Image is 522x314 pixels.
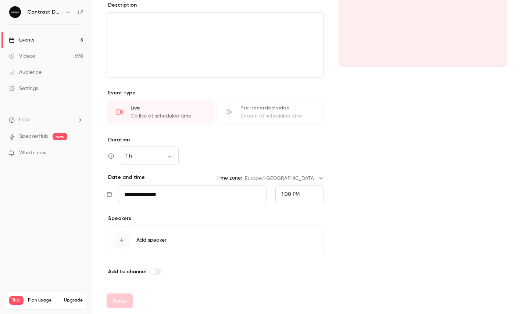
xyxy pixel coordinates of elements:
[136,237,167,244] span: Add speaker
[9,85,38,92] div: Settings
[53,133,67,140] span: new
[130,112,204,120] div: Go live at scheduled time
[9,53,35,60] div: Videos
[107,100,214,124] div: LiveGo live at scheduled time
[64,297,83,303] button: Upgrade
[118,185,267,203] input: Tue, Feb 17, 2026
[245,175,323,182] div: Europe/[GEOGRAPHIC_DATA]
[217,100,323,124] div: Pre-recorded videoStream at scheduled time
[19,116,30,124] span: Help
[19,149,47,157] span: What's new
[27,8,62,16] h6: Contrast Demos
[107,136,324,144] label: Duration
[240,104,314,112] div: Pre-recorded video
[108,268,146,275] span: Add to channel
[217,174,242,182] label: Time zone:
[275,185,324,203] div: From
[28,297,60,303] span: Plan usage
[107,215,324,222] p: Speakers
[107,1,137,9] label: Description
[9,36,34,44] div: Events
[19,133,48,140] a: SpeakerHub
[107,12,324,77] section: description
[282,192,300,197] span: 1:00 PM
[120,152,179,160] div: 1 h
[130,104,204,112] div: Live
[9,69,42,76] div: Audience
[107,225,324,255] button: Add speaker
[107,174,145,181] p: Date and time
[9,116,83,124] li: help-dropdown-opener
[107,12,323,77] div: editor
[107,89,324,97] p: Event type
[240,112,314,120] div: Stream at scheduled time
[9,6,21,18] img: Contrast Demos
[9,296,24,305] span: Trial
